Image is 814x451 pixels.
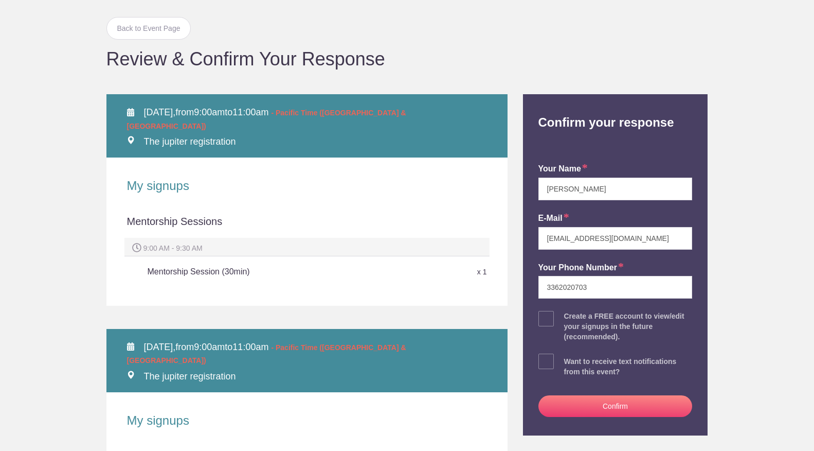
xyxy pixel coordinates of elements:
[538,276,693,299] input: e.g. +14155552671
[538,178,693,200] input: e.g. Julie Farrell
[538,262,624,274] label: Your Phone Number
[106,50,708,68] h1: Review & Confirm Your Response
[194,342,225,352] span: 9:00am
[106,17,191,40] a: Back to Event Page
[144,371,236,381] span: The jupiter registration
[127,413,487,428] h2: My signups
[148,262,374,282] h5: Mentorship Session (30min)
[538,227,693,250] input: e.g. julie@gmail.com
[564,356,693,377] div: Want to receive text notifications from this event?
[127,342,134,351] img: Calendar alt
[127,107,406,131] span: from to
[232,342,268,352] span: 11:00am
[127,108,134,116] img: Calendar alt
[127,178,487,194] h2: My signups
[564,311,693,342] div: Create a FREE account to view/edit your signups in the future (recommended).
[538,395,693,417] button: Confirm
[194,107,225,117] span: 9:00am
[374,263,487,281] div: x 1
[144,136,236,147] span: The jupiter registration
[531,94,700,130] h2: Confirm your response
[144,107,176,117] span: [DATE],
[127,109,406,130] span: - Pacific Time ([GEOGRAPHIC_DATA] & [GEOGRAPHIC_DATA])
[232,107,268,117] span: 11:00am
[124,238,490,256] div: 9:00 AM - 9:30 AM
[127,342,406,366] span: from to
[538,163,588,175] label: your name
[144,342,176,352] span: [DATE],
[127,214,487,238] div: Mentorship Sessions
[132,243,141,252] img: Spot time
[538,213,569,224] label: E-mail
